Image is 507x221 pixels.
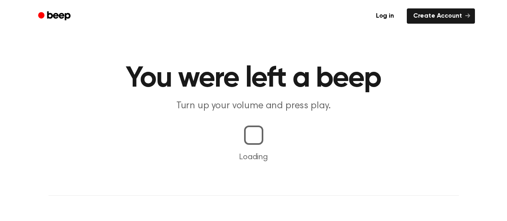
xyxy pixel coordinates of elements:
a: Create Account [407,8,475,24]
h1: You were left a beep [48,64,459,93]
p: Loading [10,151,497,163]
a: Beep [32,8,78,24]
p: Turn up your volume and press play. [100,99,408,113]
a: Log in [368,7,402,25]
